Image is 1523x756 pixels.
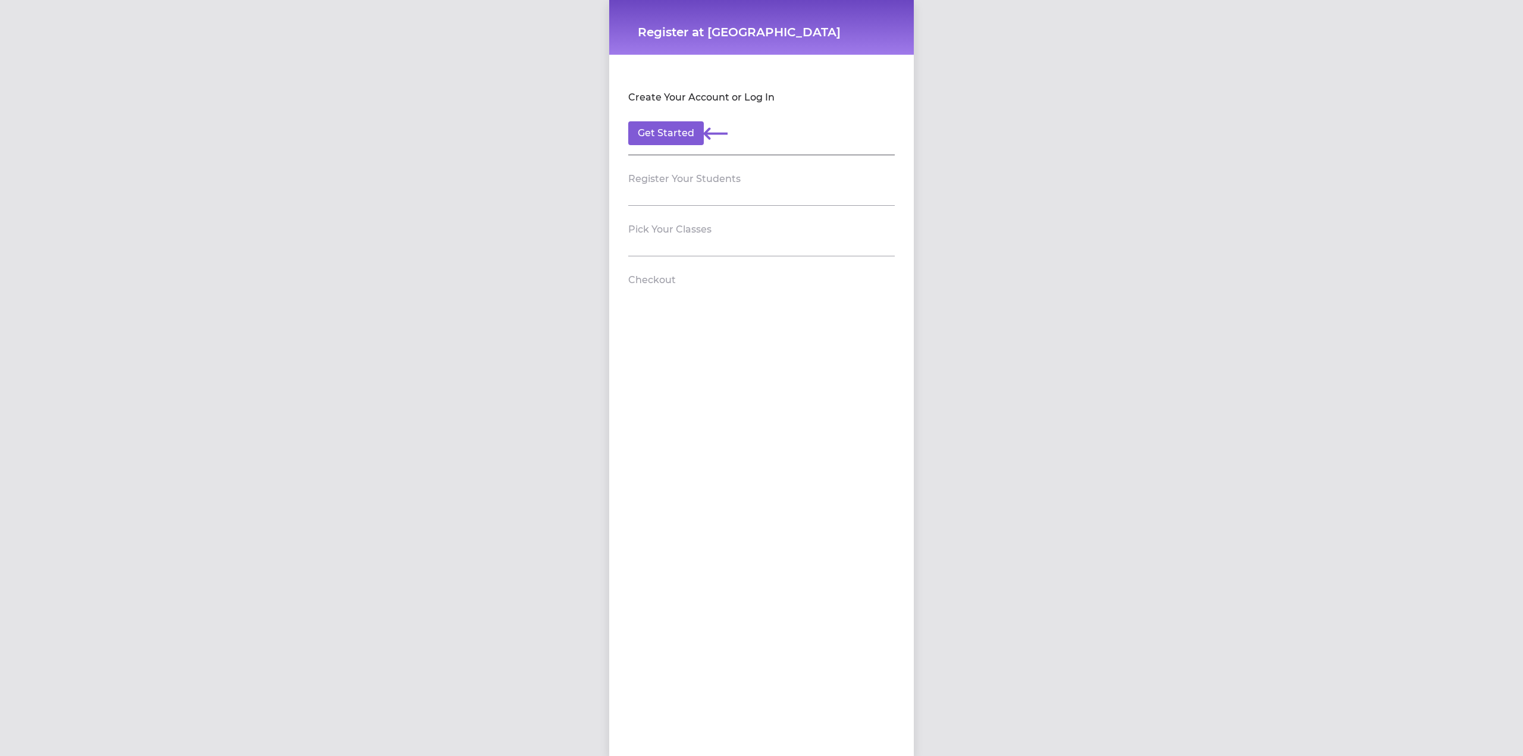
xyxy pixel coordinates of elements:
[628,90,775,105] h2: Create Your Account or Log In
[628,121,704,145] button: Get Started
[628,172,741,186] h2: Register Your Students
[628,222,712,237] h2: Pick Your Classes
[638,24,885,40] h1: Register at [GEOGRAPHIC_DATA]
[628,273,676,287] h2: Checkout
